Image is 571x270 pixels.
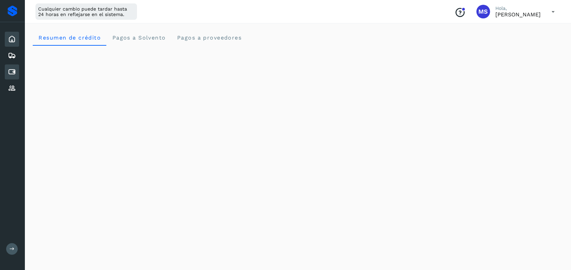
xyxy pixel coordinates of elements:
div: Cuentas por pagar [5,64,19,79]
span: Resumen de crédito [38,34,101,41]
div: Embarques [5,48,19,63]
span: Pagos a Solvento [112,34,166,41]
span: Pagos a proveedores [176,34,242,41]
div: Proveedores [5,81,19,96]
p: Mariana Salazar [495,11,541,18]
p: Hola, [495,5,541,11]
div: Inicio [5,32,19,47]
div: Cualquier cambio puede tardar hasta 24 horas en reflejarse en el sistema. [35,3,137,20]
